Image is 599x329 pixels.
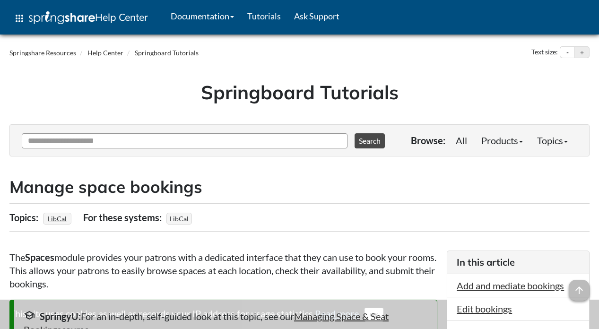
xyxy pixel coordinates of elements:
[164,4,241,28] a: Documentation
[287,4,346,28] a: Ask Support
[411,134,445,147] p: Browse:
[83,208,164,226] div: For these systems:
[17,79,582,105] h1: Springboard Tutorials
[29,11,95,24] img: Springshare
[25,251,54,263] strong: Spaces
[457,256,580,269] h3: In this article
[241,4,287,28] a: Tutorials
[87,49,123,57] a: Help Center
[457,280,564,291] a: Add and mediate bookings
[449,131,474,150] a: All
[569,281,590,292] a: arrow_upward
[135,49,199,57] a: Springboard Tutorials
[7,4,155,33] a: apps Help Center
[355,133,385,148] button: Search
[166,213,192,225] span: LibCal
[575,47,589,58] button: Increase text size
[14,13,25,24] span: apps
[24,310,35,321] span: school
[9,49,76,57] a: Springshare Resources
[40,311,81,322] strong: SpringyU:
[9,175,590,199] h2: Manage space bookings
[9,208,41,226] div: Topics:
[9,251,437,290] p: The module provides your patrons with a dedicated interface that they can use to book your rooms....
[95,11,148,23] span: Help Center
[46,212,68,225] a: LibCal
[560,47,574,58] button: Decrease text size
[530,46,560,59] div: Text size:
[474,131,530,150] a: Products
[569,280,590,301] span: arrow_upward
[530,131,575,150] a: Topics
[457,303,512,314] a: Edit bookings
